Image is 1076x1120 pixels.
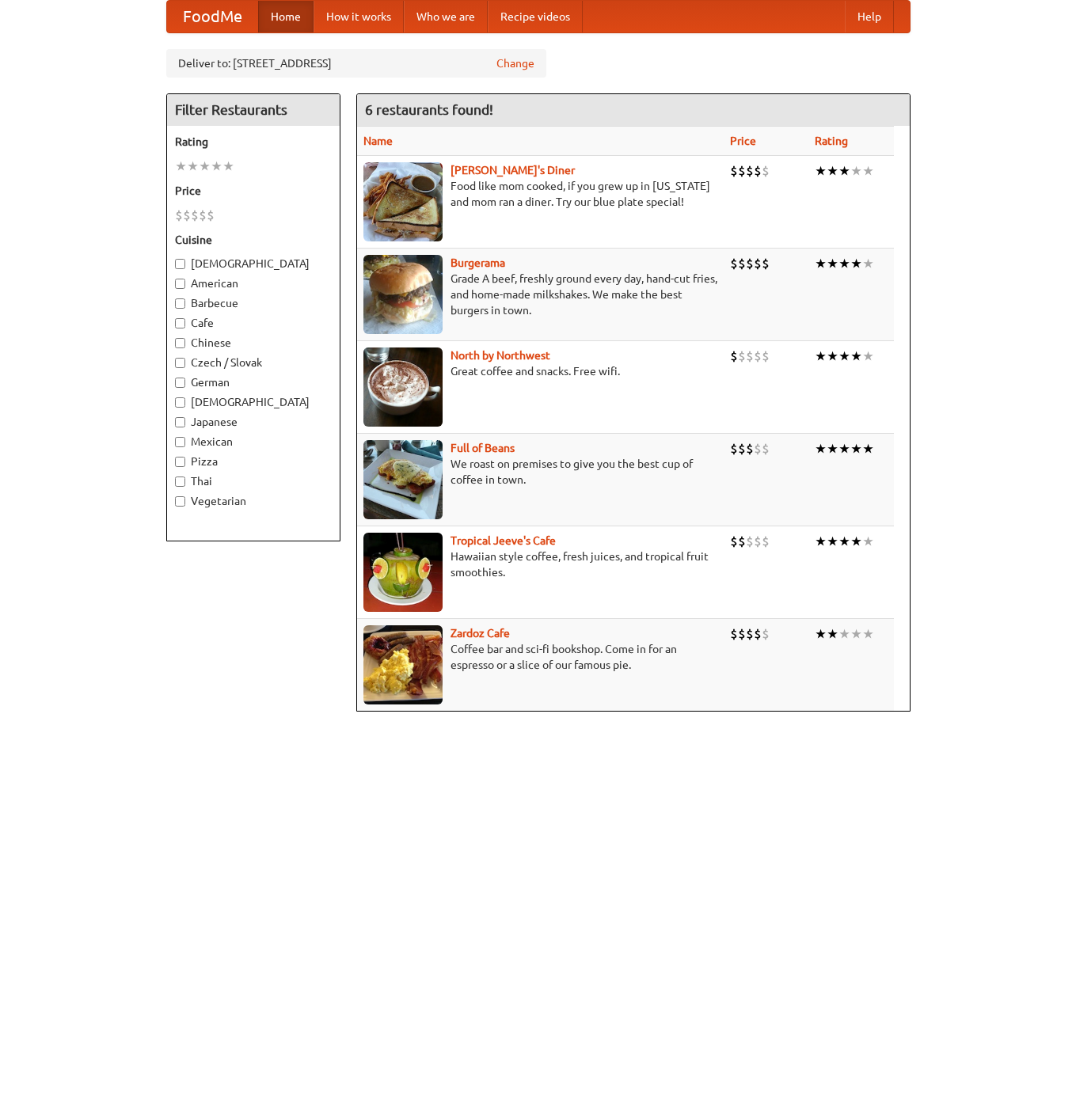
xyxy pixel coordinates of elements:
[175,279,185,289] input: American
[451,442,515,454] b: Full of Beans
[730,533,738,550] li: $
[838,440,850,457] li: ★
[862,625,874,643] li: ★
[175,437,185,447] input: Mexican
[815,135,848,147] a: Rating
[827,162,838,180] li: ★
[762,440,770,457] li: $
[363,363,717,379] p: Great coffee and snacks. Free wifi.
[207,207,215,224] li: $
[754,625,762,643] li: $
[815,255,827,272] li: ★
[175,259,185,269] input: [DEMOGRAPHIC_DATA]
[746,625,754,643] li: $
[363,255,443,334] img: burgerama.jpg
[746,440,754,457] li: $
[746,162,754,180] li: $
[838,533,850,550] li: ★
[363,456,717,488] p: We roast on premises to give you the best cup of coffee in town.
[850,440,862,457] li: ★
[175,335,332,351] label: Chinese
[175,158,187,175] li: ★
[363,162,443,241] img: sallys.jpg
[175,394,332,410] label: [DEMOGRAPHIC_DATA]
[850,347,862,365] li: ★
[838,347,850,365] li: ★
[827,347,838,365] li: ★
[175,414,332,430] label: Japanese
[754,533,762,550] li: $
[191,207,199,224] li: $
[167,1,258,32] a: FoodMe
[730,625,738,643] li: $
[175,355,332,370] label: Czech / Slovak
[762,162,770,180] li: $
[175,338,185,348] input: Chinese
[451,256,505,269] a: Burgerama
[827,533,838,550] li: ★
[451,627,510,640] a: Zardoz Cafe
[175,417,185,427] input: Japanese
[175,397,185,408] input: [DEMOGRAPHIC_DATA]
[850,162,862,180] li: ★
[211,158,222,175] li: ★
[850,625,862,643] li: ★
[166,49,546,78] div: Deliver to: [STREET_ADDRESS]
[451,534,556,547] a: Tropical Jeeve's Cafe
[175,496,185,507] input: Vegetarian
[363,135,393,147] a: Name
[363,440,443,519] img: beans.jpg
[754,162,762,180] li: $
[762,255,770,272] li: $
[175,318,185,328] input: Cafe
[175,207,183,224] li: $
[827,440,838,457] li: ★
[754,347,762,365] li: $
[730,347,738,365] li: $
[746,347,754,365] li: $
[738,440,746,457] li: $
[730,255,738,272] li: $
[363,549,717,580] p: Hawaiian style coffee, fresh juices, and tropical fruit smoothies.
[183,207,191,224] li: $
[862,440,874,457] li: ★
[815,625,827,643] li: ★
[187,158,199,175] li: ★
[815,162,827,180] li: ★
[838,162,850,180] li: ★
[175,473,332,489] label: Thai
[762,533,770,550] li: $
[175,295,332,311] label: Barbecue
[222,158,234,175] li: ★
[175,358,185,368] input: Czech / Slovak
[862,347,874,365] li: ★
[827,625,838,643] li: ★
[862,162,874,180] li: ★
[175,476,185,487] input: Thai
[314,1,404,32] a: How it works
[730,135,756,147] a: Price
[363,641,717,673] p: Coffee bar and sci-fi bookshop. Come in for an espresso or a slice of our famous pie.
[175,457,185,467] input: Pizza
[404,1,488,32] a: Who we are
[363,347,443,427] img: north.jpg
[815,440,827,457] li: ★
[451,164,575,177] a: [PERSON_NAME]'s Diner
[175,378,185,388] input: German
[175,493,332,509] label: Vegetarian
[815,347,827,365] li: ★
[363,178,717,210] p: Food like mom cooked, if you grew up in [US_STATE] and mom ran a diner. Try our blue plate special!
[175,275,332,291] label: American
[488,1,583,32] a: Recipe videos
[363,625,443,704] img: zardoz.jpg
[363,271,717,318] p: Grade A beef, freshly ground every day, hand-cut fries, and home-made milkshakes. We make the bes...
[258,1,314,32] a: Home
[738,347,746,365] li: $
[451,349,550,362] a: North by Northwest
[175,315,332,331] label: Cafe
[175,232,332,248] h5: Cuisine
